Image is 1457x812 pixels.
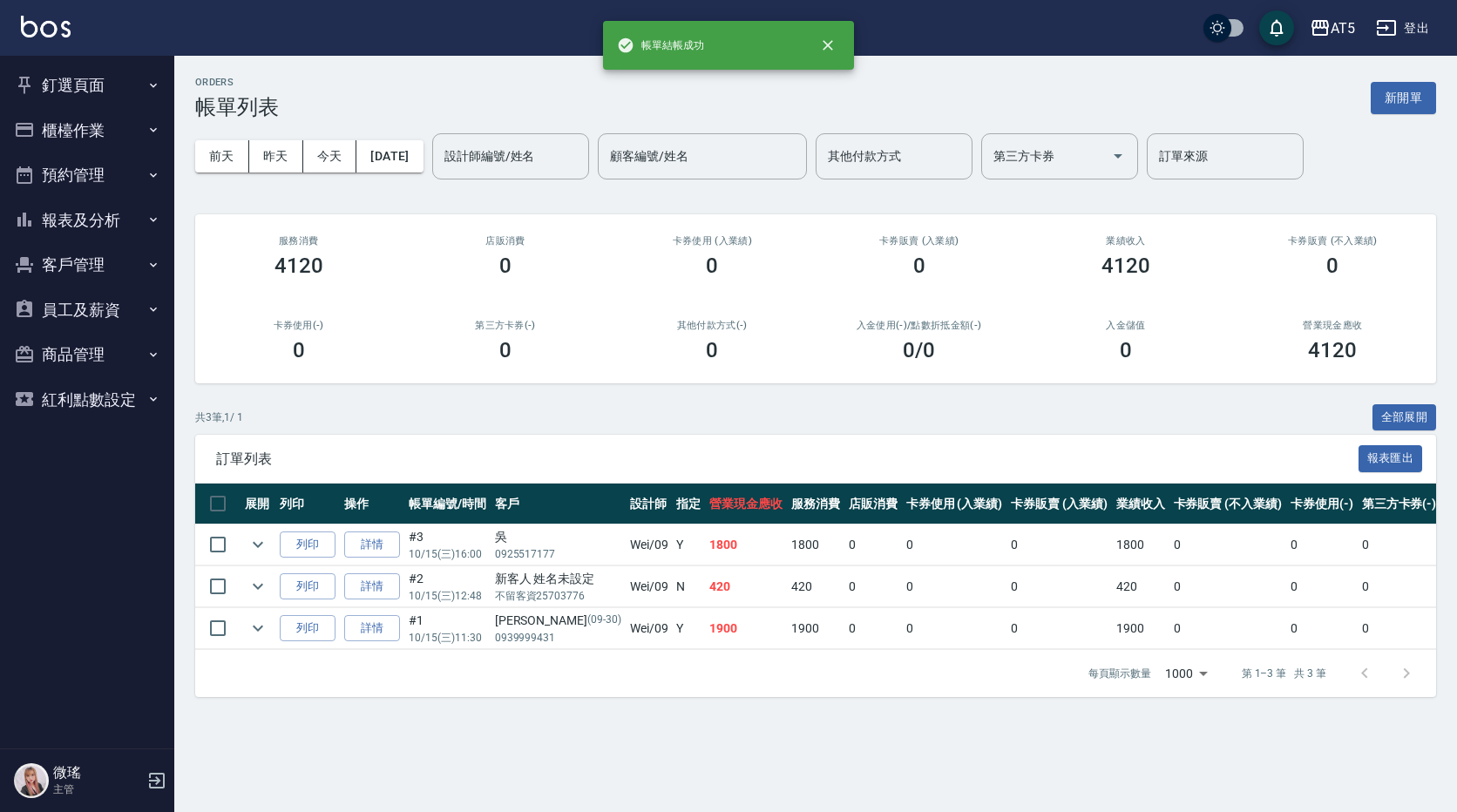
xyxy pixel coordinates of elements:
[195,95,279,119] h3: 帳單列表
[672,484,705,524] th: 指定
[303,140,357,173] button: 今天
[7,198,167,243] button: 報表及分析
[844,524,902,565] td: 0
[245,531,271,558] button: expand row
[280,615,335,642] button: 列印
[1286,566,1358,607] td: 0
[1006,566,1112,607] td: 0
[1169,524,1286,565] td: 0
[409,546,486,562] p: 10/15 (三) 16:00
[1308,338,1357,362] h3: 4120
[7,63,167,108] button: 釘選頁面
[1088,666,1151,681] p: 每頁顯示數量
[195,409,243,425] p: 共 3 筆, 1 / 1
[787,566,844,607] td: 420
[7,108,167,153] button: 櫃檯作業
[587,612,621,630] p: (09-30)
[706,254,718,278] h3: 0
[216,235,381,247] h3: 服務消費
[787,524,844,565] td: 1800
[1120,338,1132,362] h3: 0
[409,630,486,646] p: 10/15 (三) 11:30
[499,254,512,278] h3: 0
[902,566,1007,607] td: 0
[1286,524,1358,565] td: 0
[404,484,491,524] th: 帳單編號/時間
[672,524,705,565] td: Y
[844,484,902,524] th: 店販消費
[1326,254,1338,278] h3: 0
[672,608,705,649] td: Y
[14,763,49,798] img: Person
[706,338,718,362] h3: 0
[1303,10,1362,46] button: AT5
[844,608,902,649] td: 0
[1112,608,1169,649] td: 1900
[844,566,902,607] td: 0
[275,484,340,524] th: 列印
[7,332,167,377] button: 商品管理
[630,235,795,247] h2: 卡券使用 (入業績)
[1250,235,1415,247] h2: 卡券販賣 (不入業績)
[495,546,621,562] p: 0925517177
[404,608,491,649] td: #1
[705,524,787,565] td: 1800
[902,484,1007,524] th: 卡券使用 (入業績)
[1169,608,1286,649] td: 0
[1006,608,1112,649] td: 0
[1359,450,1423,466] a: 報表匯出
[809,26,847,64] button: close
[344,615,400,642] a: 詳情
[1112,566,1169,607] td: 420
[216,450,1359,468] span: 訂單列表
[423,320,587,331] h2: 第三方卡券(-)
[216,320,381,331] h2: 卡券使用(-)
[626,608,673,649] td: Wei /09
[7,242,167,288] button: 客戶管理
[344,531,400,558] a: 詳情
[705,484,787,524] th: 營業現金應收
[1242,666,1326,681] p: 第 1–3 筆 共 3 筆
[1006,484,1112,524] th: 卡券販賣 (入業績)
[1372,404,1437,431] button: 全部展開
[1250,320,1415,331] h2: 營業現金應收
[787,484,844,524] th: 服務消費
[280,531,335,558] button: 列印
[1358,608,1441,649] td: 0
[356,140,423,173] button: [DATE]
[1286,484,1358,524] th: 卡券使用(-)
[195,77,279,88] h2: ORDERS
[705,608,787,649] td: 1900
[913,254,925,278] h3: 0
[617,37,704,54] span: 帳單結帳成功
[787,608,844,649] td: 1900
[495,528,621,546] div: 吳
[626,484,673,524] th: 設計師
[21,16,71,37] img: Logo
[293,338,305,362] h3: 0
[837,320,1001,331] h2: 入金使用(-) /點數折抵金額(-)
[902,608,1007,649] td: 0
[903,338,935,362] h3: 0 /0
[53,764,142,782] h5: 微瑤
[340,484,404,524] th: 操作
[404,566,491,607] td: #2
[1169,566,1286,607] td: 0
[7,152,167,198] button: 預約管理
[195,140,249,173] button: 前天
[1112,484,1169,524] th: 業績收入
[1358,566,1441,607] td: 0
[404,524,491,565] td: #3
[1043,320,1208,331] h2: 入金儲值
[53,782,142,797] p: 主管
[1006,524,1112,565] td: 0
[1371,82,1436,114] button: 新開單
[1158,650,1214,697] div: 1000
[672,566,705,607] td: N
[274,254,323,278] h3: 4120
[249,140,303,173] button: 昨天
[245,573,271,599] button: expand row
[7,288,167,333] button: 員工及薪資
[1259,10,1294,45] button: save
[495,612,621,630] div: [PERSON_NAME]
